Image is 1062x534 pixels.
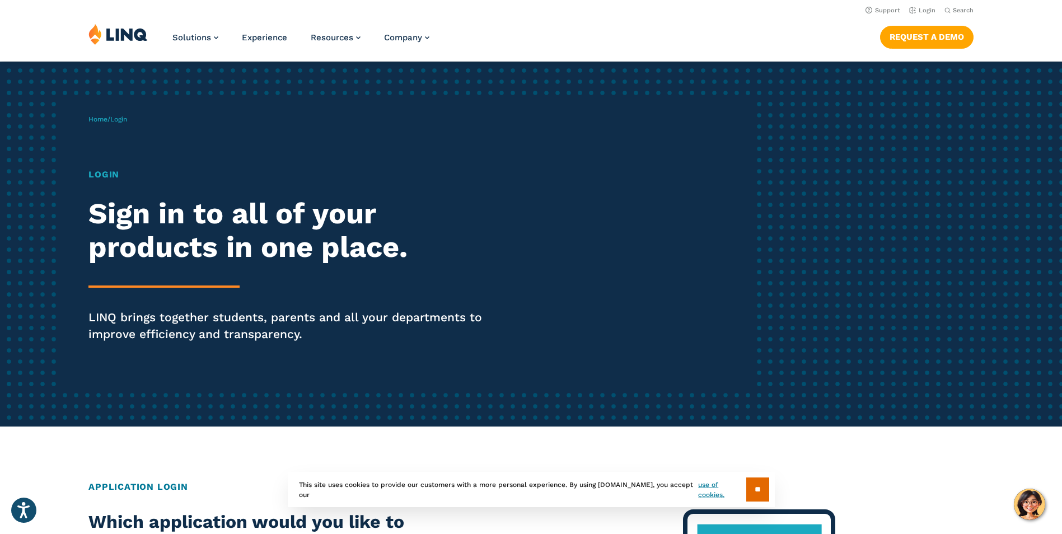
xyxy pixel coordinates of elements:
[172,32,211,43] span: Solutions
[88,480,974,494] h2: Application Login
[172,32,218,43] a: Solutions
[242,32,287,43] a: Experience
[698,480,746,500] a: use of cookies.
[288,472,775,507] div: This site uses cookies to provide our customers with a more personal experience. By using [DOMAIN...
[88,168,498,181] h1: Login
[880,24,974,48] nav: Button Navigation
[88,115,127,123] span: /
[88,115,107,123] a: Home
[311,32,353,43] span: Resources
[88,309,498,343] p: LINQ brings together students, parents and all your departments to improve efficiency and transpa...
[880,26,974,48] a: Request a Demo
[384,32,422,43] span: Company
[88,24,148,45] img: LINQ | K‑12 Software
[110,115,127,123] span: Login
[172,24,429,60] nav: Primary Navigation
[953,7,974,14] span: Search
[384,32,429,43] a: Company
[944,6,974,15] button: Open Search Bar
[311,32,361,43] a: Resources
[909,7,935,14] a: Login
[865,7,900,14] a: Support
[1014,489,1045,520] button: Hello, have a question? Let’s chat.
[88,197,498,264] h2: Sign in to all of your products in one place.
